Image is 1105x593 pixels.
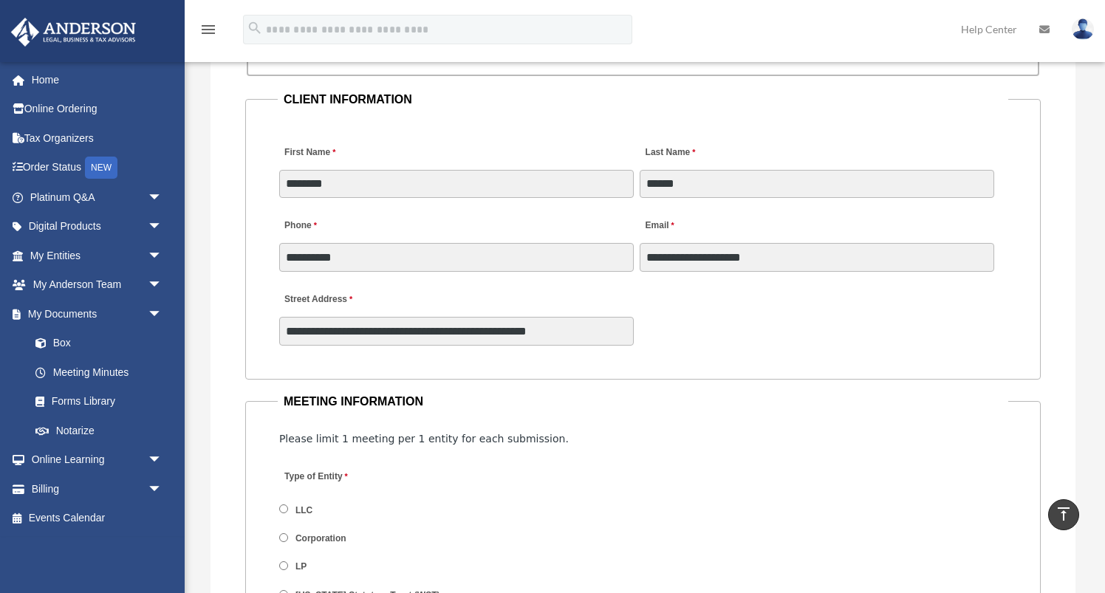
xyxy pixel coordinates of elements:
[10,504,185,533] a: Events Calendar
[291,561,312,574] label: LP
[1055,505,1072,523] i: vertical_align_top
[10,212,185,241] a: Digital Productsarrow_drop_down
[7,18,140,47] img: Anderson Advisors Platinum Portal
[10,123,185,153] a: Tax Organizers
[21,387,185,417] a: Forms Library
[148,241,177,271] span: arrow_drop_down
[148,212,177,242] span: arrow_drop_down
[1048,499,1079,530] a: vertical_align_top
[10,474,185,504] a: Billingarrow_drop_down
[21,416,185,445] a: Notarize
[279,290,420,310] label: Street Address
[10,182,185,212] a: Platinum Q&Aarrow_drop_down
[10,153,185,183] a: Order StatusNEW
[148,445,177,476] span: arrow_drop_down
[10,299,185,329] a: My Documentsarrow_drop_down
[199,21,217,38] i: menu
[85,157,117,179] div: NEW
[10,445,185,475] a: Online Learningarrow_drop_down
[278,89,1008,110] legend: CLIENT INFORMATION
[1072,18,1094,40] img: User Pic
[247,20,263,36] i: search
[279,467,420,487] label: Type of Entity
[21,357,177,387] a: Meeting Minutes
[291,504,318,517] label: LLC
[10,270,185,300] a: My Anderson Teamarrow_drop_down
[279,433,569,445] span: Please limit 1 meeting per 1 entity for each submission.
[640,143,699,162] label: Last Name
[10,95,185,124] a: Online Ordering
[10,241,185,270] a: My Entitiesarrow_drop_down
[640,216,677,236] label: Email
[148,299,177,329] span: arrow_drop_down
[278,391,1008,412] legend: MEETING INFORMATION
[148,182,177,213] span: arrow_drop_down
[148,474,177,504] span: arrow_drop_down
[279,143,339,162] label: First Name
[291,532,352,546] label: Corporation
[21,329,185,358] a: Box
[199,26,217,38] a: menu
[10,65,185,95] a: Home
[279,216,321,236] label: Phone
[148,270,177,301] span: arrow_drop_down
